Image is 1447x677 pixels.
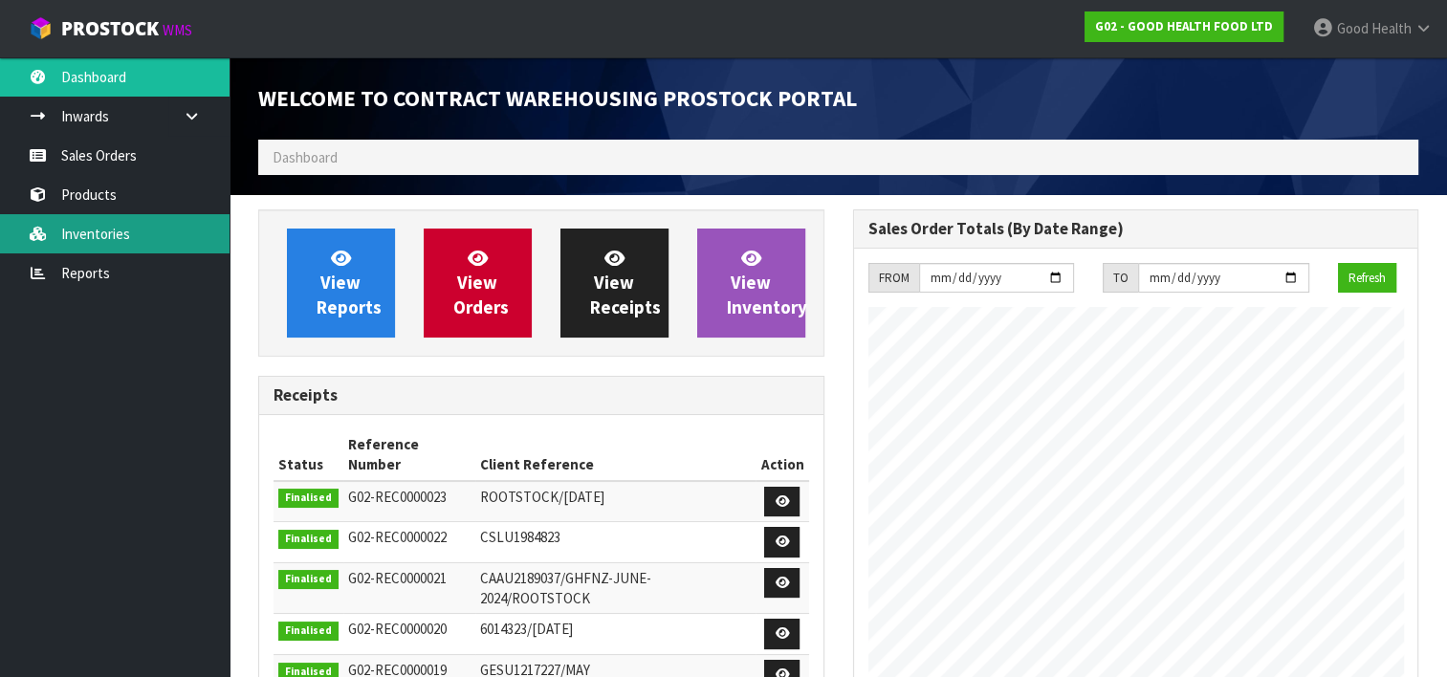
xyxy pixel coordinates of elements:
[274,386,809,404] h3: Receipts
[1337,19,1369,37] span: Good
[348,528,447,546] span: G02-REC0000022
[727,247,807,318] span: View Inventory
[278,489,339,508] span: Finalised
[560,229,669,338] a: ViewReceipts
[1338,263,1396,294] button: Refresh
[590,247,661,318] span: View Receipts
[348,569,447,587] span: G02-REC0000021
[868,220,1404,238] h3: Sales Order Totals (By Date Range)
[453,247,509,318] span: View Orders
[348,488,447,506] span: G02-REC0000023
[1095,18,1273,34] strong: G02 - GOOD HEALTH FOOD LTD
[480,488,604,506] span: ROOTSTOCK/[DATE]
[480,569,651,607] span: CAAU2189037/GHFNZ-JUNE-2024/ROOTSTOCK
[480,528,560,546] span: CSLU1984823
[343,429,475,481] th: Reference Number
[278,530,339,549] span: Finalised
[278,622,339,641] span: Finalised
[424,229,532,338] a: ViewOrders
[1371,19,1412,37] span: Health
[697,229,805,338] a: ViewInventory
[29,16,53,40] img: cube-alt.png
[163,21,192,39] small: WMS
[273,148,338,166] span: Dashboard
[756,429,808,481] th: Action
[317,247,382,318] span: View Reports
[480,620,573,638] span: 6014323/[DATE]
[278,570,339,589] span: Finalised
[274,429,343,481] th: Status
[868,263,919,294] div: FROM
[475,429,756,481] th: Client Reference
[348,620,447,638] span: G02-REC0000020
[258,84,857,112] span: Welcome to Contract Warehousing ProStock Portal
[287,229,395,338] a: ViewReports
[1103,263,1138,294] div: TO
[61,16,159,41] span: ProStock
